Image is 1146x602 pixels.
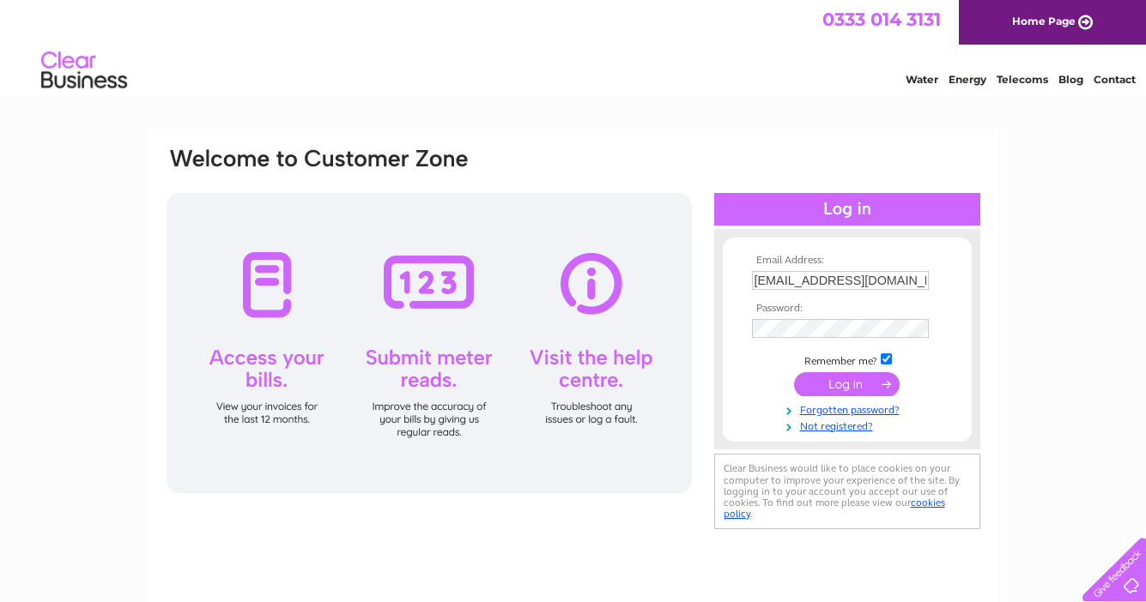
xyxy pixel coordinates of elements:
img: logo.png [40,45,128,97]
th: Email Address: [748,255,947,267]
a: Contact [1094,73,1136,86]
a: Forgotten password? [752,400,947,417]
a: cookies policy [724,497,945,520]
a: Not registered? [752,417,947,433]
td: Remember me? [748,351,947,368]
a: Energy [949,73,986,86]
div: Clear Business is a trading name of Verastar Limited (registered in [GEOGRAPHIC_DATA] No. 3667643... [168,9,979,83]
a: Water [906,73,938,86]
input: Submit [794,372,900,396]
a: 0333 014 3131 [822,9,941,30]
th: Password: [748,303,947,315]
a: Telecoms [997,73,1048,86]
div: Clear Business would like to place cookies on your computer to improve your experience of the sit... [714,454,980,528]
a: Blog [1058,73,1083,86]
